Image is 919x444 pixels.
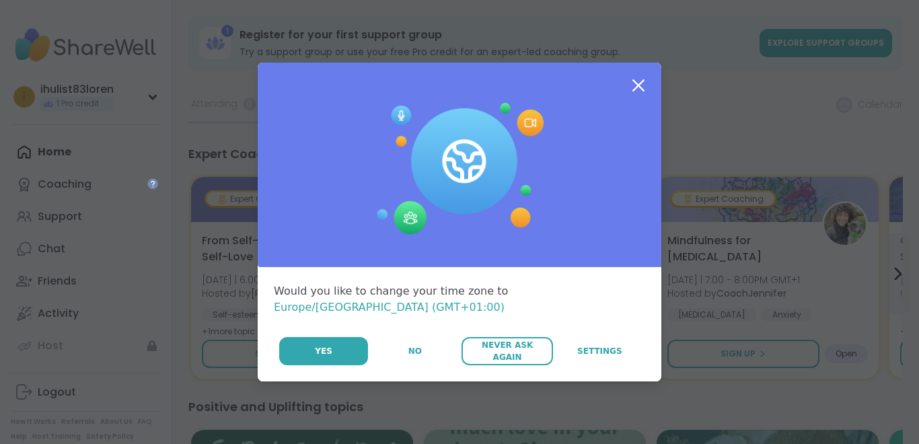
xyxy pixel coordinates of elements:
button: No [369,337,460,365]
span: No [408,345,422,357]
div: Would you like to change your time zone to [274,283,645,316]
button: Yes [279,337,368,365]
span: Settings [577,345,622,357]
span: Never Ask Again [468,339,546,363]
iframe: Spotlight [147,178,158,189]
a: Settings [554,337,645,365]
span: Yes [315,345,332,357]
button: Never Ask Again [462,337,552,365]
img: Session Experience [375,103,544,235]
span: Europe/[GEOGRAPHIC_DATA] (GMT+01:00) [274,301,505,313]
